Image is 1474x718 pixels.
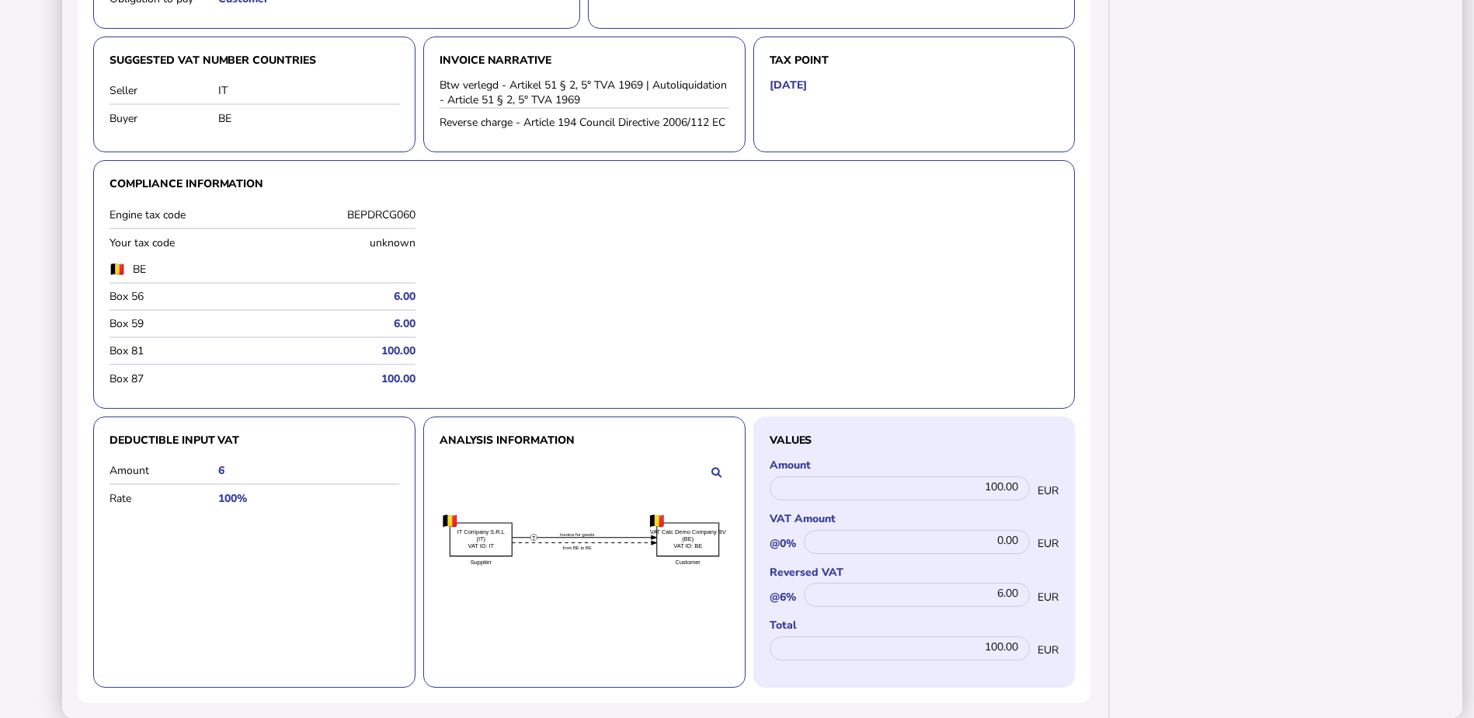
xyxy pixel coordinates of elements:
text: IT Company S.R.L [457,528,504,535]
label: @6% [770,590,796,605]
div: Btw verlegd - Artikel 51 § 2, 5° TVA 1969 | Autoliquidation - Article 51 § 2, 5° TVA 1969 [440,78,729,107]
h5: 6.00 [266,289,415,304]
div: BE [218,111,399,126]
div: 0.00 [804,530,1031,554]
div: 100.00 [770,476,1031,500]
text: (IT) [476,535,485,542]
div: Reverse charge - Article 194 Council Directive 2006/112 EC [440,115,729,130]
label: VAT Amount [770,511,1059,526]
h5: 100.00 [266,343,415,358]
div: 100.00 [770,636,1031,660]
text: Supplier [470,559,492,566]
text: VAT ID: BE [673,542,702,549]
span: EUR [1038,536,1059,551]
label: BE [133,262,296,277]
label: Seller [110,83,218,98]
label: Buyer [110,111,218,126]
label: @0% [770,536,796,551]
div: BEPDRCG060 [266,207,415,222]
h5: 100% [218,491,399,506]
div: IT [218,83,399,98]
text: Customer [675,559,700,566]
text: VAT ID: IT [468,542,494,549]
h3: Analysis information [440,433,729,447]
label: Box 59 [110,316,259,331]
text: (BE) [682,535,694,542]
textpath: Invoice for goods [559,532,594,537]
label: Your tax code [110,235,259,250]
text: (BE) [652,515,662,524]
label: Rate [110,491,218,506]
h5: 6.00 [266,316,415,331]
label: Amount [770,458,1059,472]
h5: 6 [218,463,399,478]
h3: Invoice narrative [440,53,729,67]
h3: Suggested VAT number countries [110,53,399,67]
textpath: from BE to BE [562,545,591,550]
h5: [DATE] [770,78,807,92]
text: VAT Calc Demo Company BV [649,528,725,535]
span: EUR [1038,483,1059,498]
img: be.png [110,263,125,275]
text: T [532,535,536,542]
span: EUR [1038,643,1059,657]
label: Box 81 [110,343,259,358]
h3: Deductible input VAT [110,433,399,447]
h3: Compliance information [110,176,1059,190]
label: Reversed VAT [770,565,1059,580]
label: Box 56 [110,289,259,304]
label: Box 87 [110,371,259,386]
label: Total [770,618,1059,633]
text: (BE) [444,515,454,524]
h3: Values [770,433,1059,447]
div: 6.00 [804,583,1031,607]
div: unknown [266,235,415,250]
span: EUR [1038,590,1059,605]
label: Amount [110,463,218,478]
h5: 100.00 [266,371,415,386]
label: Engine tax code [110,207,259,222]
h3: Tax point [770,53,1059,67]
